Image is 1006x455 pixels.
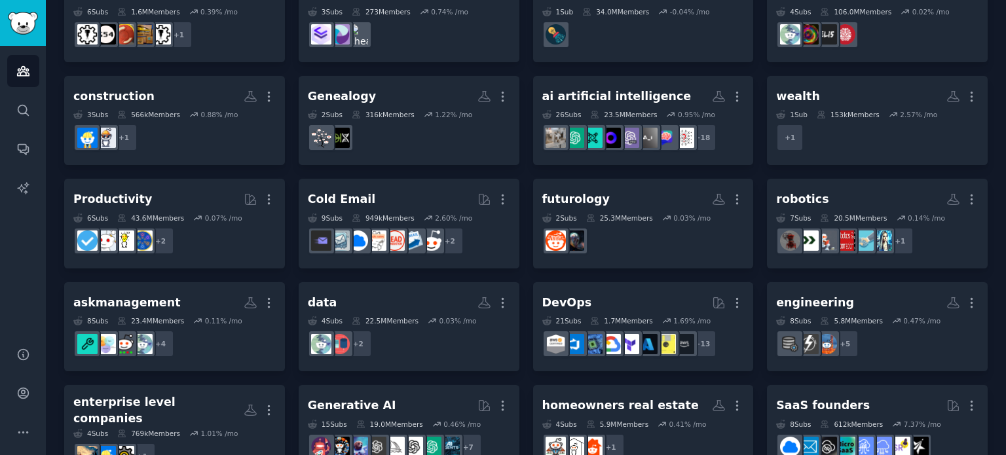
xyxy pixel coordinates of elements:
[329,24,350,45] img: CheatLayer
[780,334,800,354] img: dataengineering
[114,230,134,251] img: lifehacks
[912,7,950,16] div: 0.02 % /mo
[205,213,242,223] div: 0.07 % /mo
[439,316,477,325] div: 0.03 % /mo
[165,21,193,48] div: + 1
[345,330,372,357] div: + 2
[776,295,854,311] div: engineering
[73,191,152,208] div: Productivity
[200,7,238,16] div: 0.39 % /mo
[308,397,396,414] div: Generative AI
[533,76,754,166] a: ai artificial intelligence26Subs23.5MMembers0.95% /mo+18MLQuestionsChatGPTPromptGeniusAIAssistedC...
[678,110,715,119] div: 0.95 % /mo
[533,282,754,372] a: DevOps21Subs1.7MMembers1.69% /mo+13awsExperiencedDevsAZURETerraformgooglecloudcomputingazuredevop...
[542,7,574,16] div: 1 Sub
[673,316,711,325] div: 1.69 % /mo
[689,330,717,357] div: + 13
[542,88,692,105] div: ai artificial intelligence
[546,24,566,45] img: Showerthoughts
[132,24,153,45] img: Laserengraving
[132,334,153,354] img: dataisbeautiful
[110,124,138,151] div: + 1
[114,334,134,354] img: sysadmin
[436,227,464,255] div: + 2
[64,179,285,268] a: Productivity6Subs43.6MMembers0.07% /mo+2LifeProTipslifehacksproductivitygetdisciplined
[73,295,181,311] div: askmanagement
[542,420,577,429] div: 4 Sub s
[73,213,108,223] div: 6 Sub s
[96,24,116,45] img: CNC
[77,128,98,148] img: Construction
[299,179,519,268] a: Cold Email9Subs949kMembers2.60% /mo+2salesEmailmarketingLeadGenerationb2b_salesB2BSaaScoldemailEm...
[147,330,174,357] div: + 4
[542,316,582,325] div: 21 Sub s
[820,7,891,16] div: 106.0M Members
[817,24,837,45] img: explainlikeimfive
[831,330,859,357] div: + 5
[403,230,423,251] img: Emailmarketing
[96,128,116,148] img: ConstructionMNGT
[673,213,711,223] div: 0.03 % /mo
[64,76,285,166] a: construction3Subs566kMembers0.88% /mo+1ConstructionMNGTConstruction
[431,7,468,16] div: 0.74 % /mo
[299,76,519,166] a: Genealogy2Subs316kMembers1.22% /moAncestryDNAGenealogy
[820,213,887,223] div: 20.5M Members
[443,420,481,429] div: 0.46 % /mo
[582,7,649,16] div: 34.0M Members
[200,429,238,438] div: 1.01 % /mo
[564,230,584,251] img: singularity
[329,128,350,148] img: AncestryDNA
[582,334,603,354] img: computing
[308,316,343,325] div: 4 Sub s
[903,316,941,325] div: 0.47 % /mo
[117,316,184,325] div: 23.4M Members
[117,213,184,223] div: 43.6M Members
[8,12,38,35] img: GummySearch logo
[311,334,331,354] img: dataisbeautiful
[96,230,116,251] img: productivity
[776,213,811,223] div: 7 Sub s
[308,88,376,105] div: Genealogy
[776,420,811,429] div: 8 Sub s
[767,282,988,372] a: engineering8Subs5.8MMembers0.47% /mo+5ChemicalEngineeringElectricalEngineeringdataengineering
[117,7,179,16] div: 1.6M Members
[776,316,811,325] div: 8 Sub s
[780,24,800,45] img: dataisbeautiful
[311,230,331,251] img: EmailOutreach
[904,420,941,429] div: 7.37 % /mo
[132,230,153,251] img: LifeProTips
[619,128,639,148] img: ChatGPTPro
[590,110,657,119] div: 23.5M Members
[299,282,519,372] a: data4Subs22.5MMembers0.03% /mo+2datasetsdataisbeautiful
[435,110,472,119] div: 1.22 % /mo
[205,316,242,325] div: 0.11 % /mo
[117,429,180,438] div: 769k Members
[776,191,829,208] div: robotics
[308,7,343,16] div: 3 Sub s
[798,230,819,251] img: Automate
[776,88,820,105] div: wealth
[674,128,694,148] img: MLQuestions
[308,191,375,208] div: Cold Email
[77,230,98,251] img: getdisciplined
[435,213,472,223] div: 2.60 % /mo
[356,420,423,429] div: 19.0M Members
[73,316,108,325] div: 8 Sub s
[798,334,819,354] img: ElectricalEngineering
[542,397,699,414] div: homeowners real estate
[311,128,331,148] img: Genealogy
[798,24,819,45] img: Damnthatsinteresting
[776,110,808,119] div: 1 Sub
[670,7,710,16] div: -0.04 % /mo
[590,316,652,325] div: 1.7M Members
[674,334,694,354] img: aws
[151,24,171,45] img: machining
[542,295,592,311] div: DevOps
[900,110,937,119] div: 2.57 % /mo
[872,230,892,251] img: automation
[114,24,134,45] img: Machinists
[329,334,350,354] img: datasets
[200,110,238,119] div: 0.88 % /mo
[601,128,621,148] img: LocalLLM
[384,230,405,251] img: LeadGeneration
